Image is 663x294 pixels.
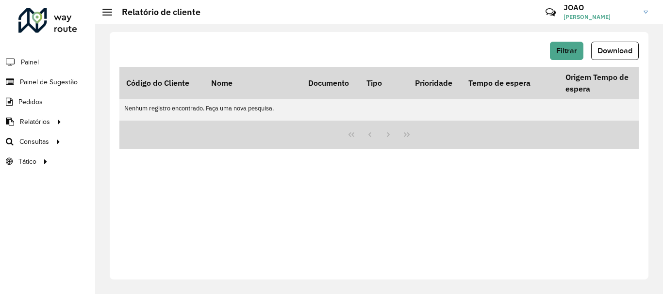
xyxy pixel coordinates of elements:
[301,67,360,99] th: Documento
[119,67,204,99] th: Código do Cliente
[20,77,78,87] span: Painel de Sugestão
[18,156,36,167] span: Tático
[564,13,636,21] span: [PERSON_NAME]
[591,42,639,60] button: Download
[564,3,636,12] h3: JOAO
[408,67,462,99] th: Prioridade
[540,2,561,23] a: Contato Rápido
[550,42,583,60] button: Filtrar
[360,67,408,99] th: Tipo
[18,97,43,107] span: Pedidos
[462,67,559,99] th: Tempo de espera
[19,137,49,147] span: Consultas
[204,67,301,99] th: Nome
[559,67,656,99] th: Origem Tempo de espera
[20,117,50,127] span: Relatórios
[21,57,39,67] span: Painel
[112,7,200,17] h2: Relatório de cliente
[597,46,632,55] span: Download
[556,46,577,55] span: Filtrar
